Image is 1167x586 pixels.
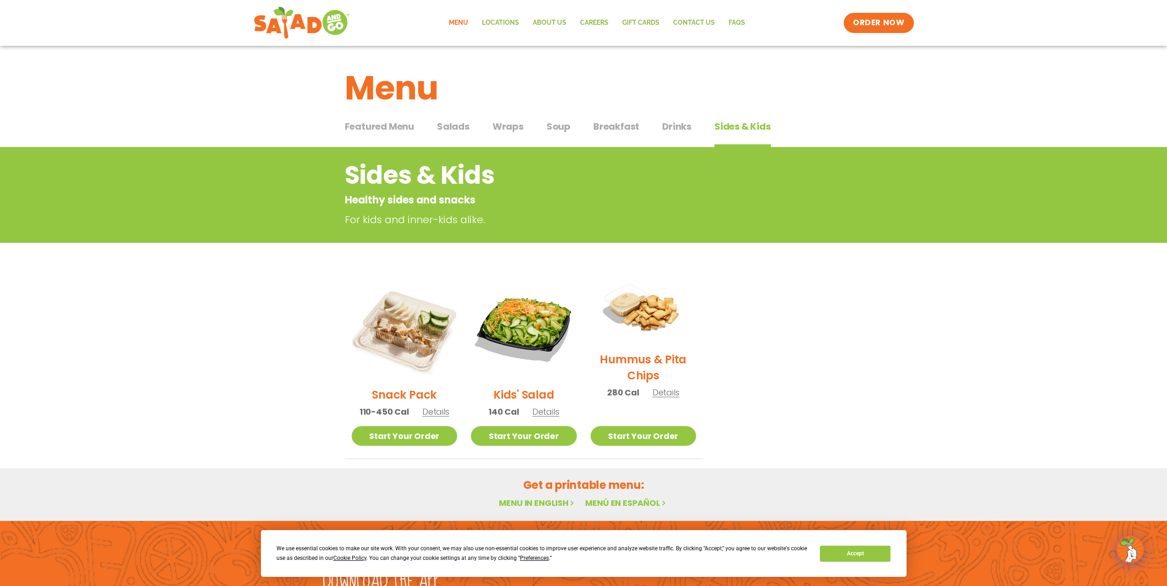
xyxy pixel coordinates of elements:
nav: Menu [442,12,752,33]
a: Careers [573,12,615,33]
span: Cookie Policy [333,555,366,561]
span: Breakfast [593,120,639,133]
button: Accept [820,546,890,562]
h2: Sides & Kids [345,157,749,194]
img: Product photo for Snack Pack [352,274,458,380]
a: About Us [526,12,573,33]
h2: Kids' Salad [493,387,554,403]
span: ORDER NOW [853,17,904,28]
a: Menu [442,12,475,33]
a: ORDER NOW [844,13,913,33]
div: Cookie Consent Prompt [261,530,907,577]
a: Start Your Order [471,426,577,446]
h2: Snack Pack [372,387,437,403]
h2: Hummus & Pita Chips [591,351,697,383]
span: Soup [547,120,570,133]
span: Details [653,387,680,398]
h1: Menu [345,63,823,113]
span: Details [422,406,449,417]
div: Tabbed content [345,116,823,148]
img: Product photo for Hummus & Pita Chips [591,274,697,345]
a: FAQs [722,12,752,33]
span: Featured Menu [345,120,414,133]
span: Drinks [662,120,691,133]
img: new-SAG-logo-768×292 [254,5,350,41]
span: 140 Cal [488,405,519,418]
img: wpChatIcon [1117,537,1143,562]
span: Preferences [520,555,549,561]
div: We use essential cookies to make our site work. With your consent, we may also use non-essential ... [277,544,809,563]
span: Salads [437,120,470,133]
a: GIFT CARDS [615,12,666,33]
p: For kids and inner-kids alike. [345,212,753,227]
a: Menu in English [499,497,576,509]
span: 110-450 Cal [360,405,409,418]
a: Menú en español [585,497,668,509]
span: Sides & Kids [714,120,771,133]
a: Locations [475,12,526,33]
img: Product photo for Kids’ Salad [471,274,577,380]
p: Healthy sides and snacks [345,192,749,208]
span: Details [532,406,559,417]
span: Wraps [492,120,524,133]
a: Start Your Order [352,426,458,446]
a: Contact Us [666,12,722,33]
span: 280 Cal [607,386,639,399]
a: Start Your Order [591,426,697,446]
h2: Get a printable menu: [345,477,823,493]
